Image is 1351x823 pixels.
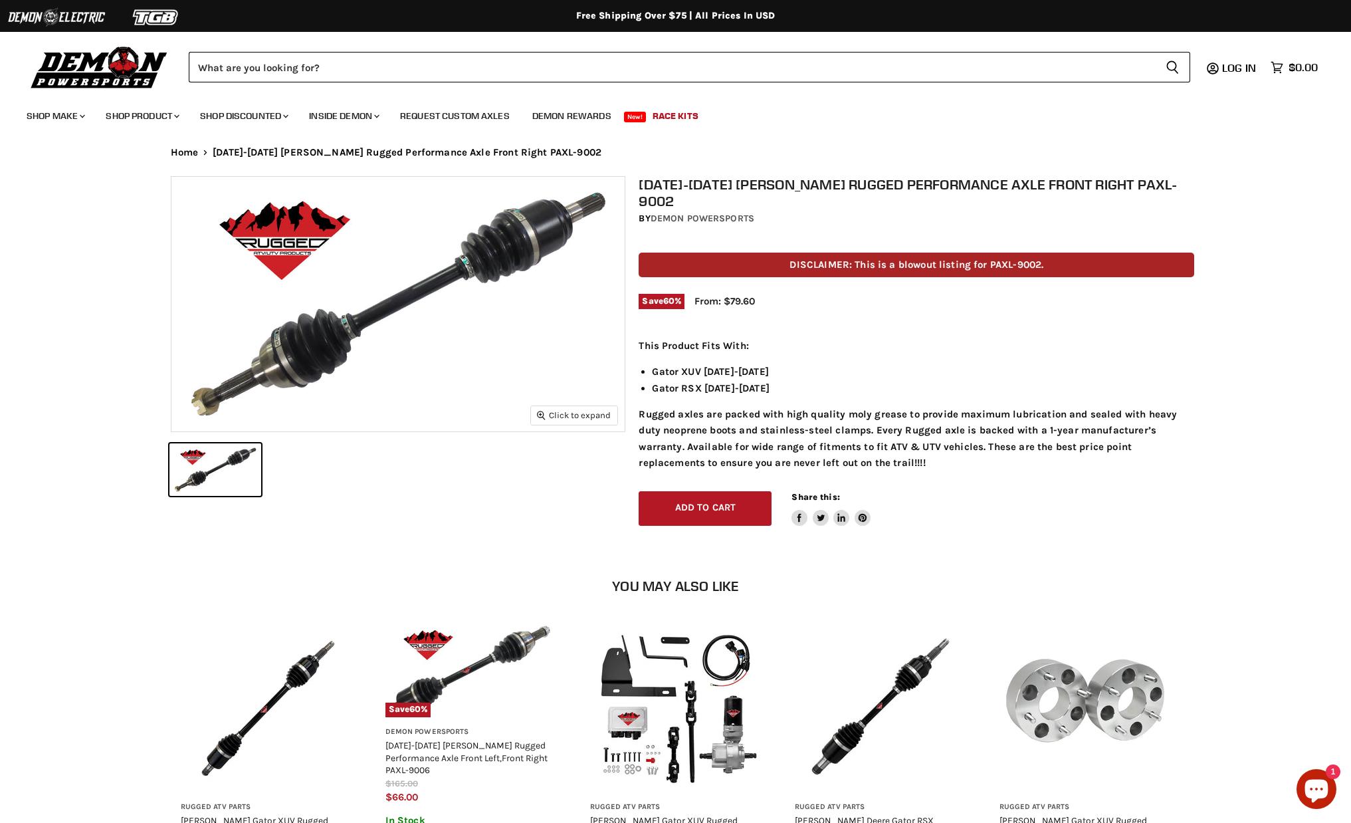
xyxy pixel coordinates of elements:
[663,296,675,306] span: 60
[106,5,206,30] img: TGB Logo 2
[531,406,617,424] button: Click to expand
[1222,61,1256,74] span: Log in
[181,621,352,792] img: IMAGE
[385,740,548,774] a: [DATE]-[DATE] [PERSON_NAME] Rugged Performance Axle Front Left,Front Right PAXL-9006
[791,492,839,502] span: Share this:
[385,621,557,717] a: Save60%
[1264,58,1324,77] a: $0.00
[522,102,621,130] a: Demon Rewards
[537,410,611,420] span: Click to expand
[639,338,1194,471] div: Rugged axles are packed with high quality moly grease to provide maximum lubrication and sealed w...
[144,147,1207,158] nav: Breadcrumbs
[795,621,966,792] img: IMAGE
[144,10,1207,22] div: Free Shipping Over $75 | All Prices In USD
[27,43,172,90] img: Demon Powersports
[639,491,772,527] button: Add to cart
[190,102,296,130] a: Shop Discounted
[189,52,1155,82] input: Search
[1216,62,1264,74] a: Log in
[639,294,684,308] span: Save %
[639,253,1194,277] p: DISCLAIMER: This is a blowout listing for PAXL-9002.
[795,802,966,812] span: Rugged ATV Parts
[694,295,755,307] span: From: $79.60
[639,338,1194,354] p: This Product Fits With:
[17,102,93,130] a: Shop Make
[652,364,1194,380] li: Gator XUV [DATE]-[DATE]
[999,802,1171,812] span: Rugged ATV Parts
[1289,61,1318,74] span: $0.00
[17,97,1314,130] ul: Main menu
[213,147,601,158] span: [DATE]-[DATE] [PERSON_NAME] Rugged Performance Axle Front Right PAXL-9002
[1293,769,1340,812] inbox-online-store-chat: Shopify online store chat
[385,791,418,803] span: $66.00
[651,213,754,224] a: Demon Powersports
[171,177,625,431] img: 2011-2022 John Deere Rugged Performance Axle Front Right PAXL-9002
[639,176,1194,209] h1: [DATE]-[DATE] [PERSON_NAME] Rugged Performance Axle Front Right PAXL-9002
[590,802,762,812] span: Rugged ATV Parts
[171,147,199,158] a: Home
[385,727,557,737] span: Demon Powersports
[385,778,418,788] span: $165.00
[169,443,261,496] button: 2011-2022 John Deere Rugged Performance Axle Front Right PAXL-9002 thumbnail
[624,112,647,122] span: New!
[7,5,106,30] img: Demon Electric Logo 2
[299,102,387,130] a: Inside Demon
[189,52,1190,82] form: Product
[390,102,520,130] a: Request Custom Axles
[639,211,1194,226] div: by
[171,578,1181,594] h2: You may also like
[385,703,431,717] span: Save %
[96,102,187,130] a: Shop Product
[791,491,871,527] aside: Share this:
[652,380,1194,396] li: Gator RSX [DATE]-[DATE]
[643,102,708,130] a: Race Kits
[1155,52,1190,82] button: Search
[409,704,421,714] span: 60
[675,502,736,513] span: Add to cart
[181,802,352,812] span: Rugged ATV Parts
